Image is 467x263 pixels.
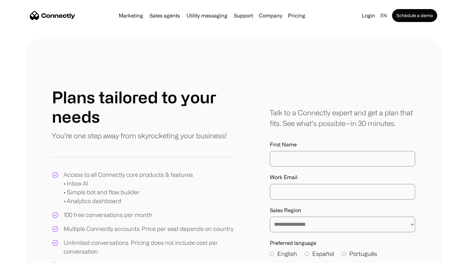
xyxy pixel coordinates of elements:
label: Español [305,249,334,258]
label: Preferred language [270,240,415,246]
div: Access to all Connectly core products & features • Inbox AI • Simple bot and flow builder • Analy... [64,170,193,205]
a: Schedule a demo [392,9,437,22]
a: Sales agents [147,13,183,18]
div: Unlimited conversations. Pricing does not include cost per conversation [64,238,233,256]
label: English [270,249,297,258]
input: English [270,252,274,256]
a: Pricing [285,13,308,18]
div: Multiple Connectly accounts. Price per seat depends on country [64,224,233,233]
div: 100 free conversations per month [64,211,152,219]
label: Sales Region [270,207,415,213]
p: You're one step away from skyrocketing your business! [52,130,227,141]
h1: Plans tailored to your needs [52,87,233,126]
a: Utility messaging [184,13,230,18]
div: Talk to a Connectly expert and get a plan that fits. See what’s possible—in 30 minutes. [270,107,415,129]
div: Company [259,11,282,20]
div: en [380,11,387,20]
input: Español [305,252,309,256]
a: Support [231,13,256,18]
div: en [378,11,391,20]
ul: Language list [13,252,39,261]
a: Login [359,11,378,20]
input: Português [342,252,346,256]
label: Português [342,249,377,258]
div: Company [257,11,284,20]
aside: Language selected: English [6,251,39,261]
a: Marketing [116,13,146,18]
label: First Name [270,142,415,148]
a: home [30,11,75,20]
label: Work Email [270,174,415,180]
